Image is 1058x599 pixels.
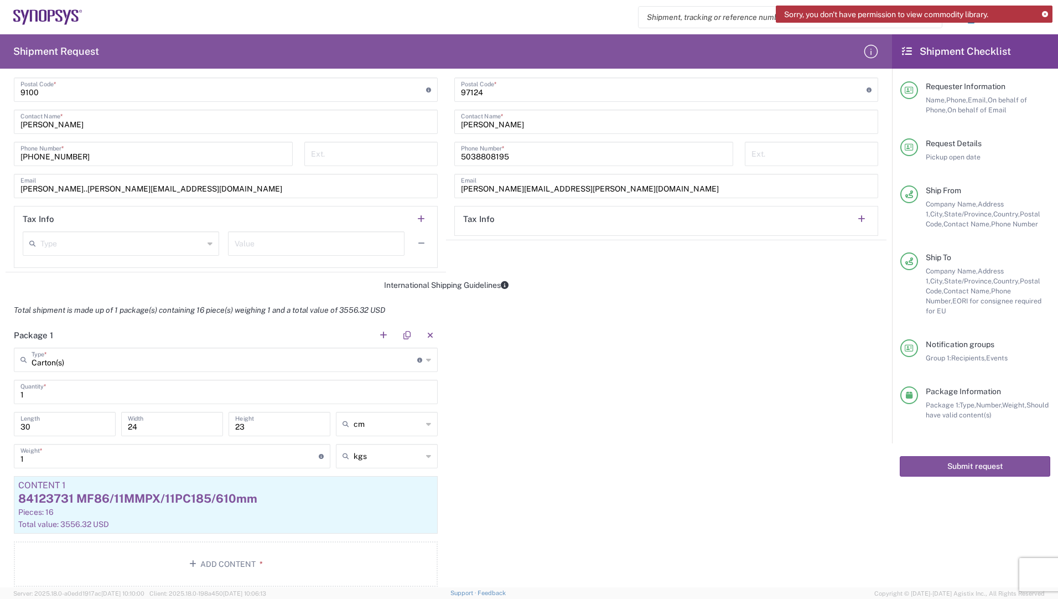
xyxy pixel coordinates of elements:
[993,210,1020,218] span: Country,
[1002,401,1026,409] span: Weight,
[478,590,506,596] a: Feedback
[926,354,951,362] span: Group 1:
[926,387,1001,396] span: Package Information
[951,354,986,362] span: Recipients,
[900,456,1050,477] button: Submit request
[926,200,978,208] span: Company Name,
[6,280,886,290] div: International Shipping Guidelines
[23,214,54,225] h2: Tax Info
[993,277,1020,285] span: Country,
[986,354,1008,362] span: Events
[463,214,495,225] h2: Tax Info
[947,106,1007,114] span: On behalf of Email
[926,139,982,148] span: Request Details
[943,220,991,228] span: Contact Name,
[450,590,478,596] a: Support
[926,96,946,104] span: Name,
[926,297,1041,315] span: EORI for consignee required for EU
[926,186,961,195] span: Ship From
[926,267,978,275] span: Company Name,
[101,590,144,597] span: [DATE] 10:10:00
[6,306,393,314] em: Total shipment is made up of 1 package(s) containing 16 piece(s) weighing 1 and a total value of ...
[13,45,99,58] h2: Shipment Request
[946,96,968,104] span: Phone,
[18,519,433,529] div: Total value: 3556.32 USD
[930,210,944,218] span: City,
[960,401,976,409] span: Type,
[976,401,1002,409] span: Number,
[14,330,53,341] h2: Package 1
[18,481,433,490] div: Content 1
[968,96,988,104] span: Email,
[926,82,1005,91] span: Requester Information
[639,7,925,28] input: Shipment, tracking or reference number
[944,210,993,218] span: State/Province,
[149,590,266,597] span: Client: 2025.18.0-198a450
[223,590,266,597] span: [DATE] 10:06:13
[13,590,144,597] span: Server: 2025.18.0-a0edd1917ac
[930,277,944,285] span: City,
[18,490,433,507] div: 84123731 MF86/11MMPX/11PC185/610mm
[784,9,988,19] span: Sorry, you don't have permission to view commodity library.
[943,287,991,295] span: Contact Name,
[944,277,993,285] span: State/Province,
[991,220,1038,228] span: Phone Number
[926,153,981,161] span: Pickup open date
[926,340,994,349] span: Notification groups
[14,541,438,587] button: Add Content*
[926,253,951,262] span: Ship To
[902,45,1011,58] h2: Shipment Checklist
[926,401,960,409] span: Package 1:
[874,588,1045,598] span: Copyright © [DATE]-[DATE] Agistix Inc., All Rights Reserved
[18,507,433,517] div: Pieces: 16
